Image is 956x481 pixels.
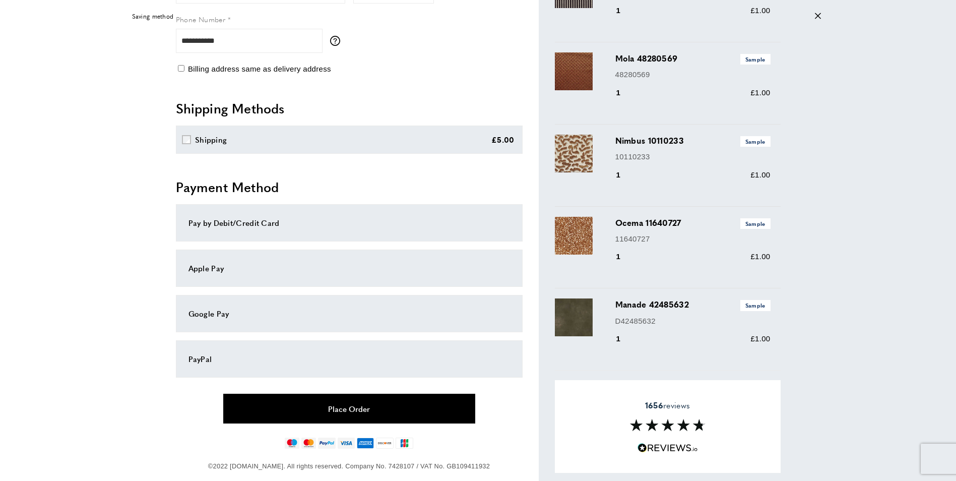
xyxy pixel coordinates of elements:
[285,438,299,449] img: maestro
[645,400,690,410] span: reviews
[615,333,635,345] div: 1
[491,134,515,146] div: £5.00
[615,69,771,81] p: 48280569
[615,217,771,229] h3: Ocema 11640727
[815,12,821,21] div: Close message
[396,438,413,449] img: jcb
[615,52,771,65] h3: Mola 48280569
[318,438,336,449] img: paypal
[750,334,770,343] span: £1.00
[615,233,771,245] p: 11640727
[615,251,635,263] div: 1
[740,54,771,65] span: Sample
[178,65,184,72] input: Billing address same as delivery address
[615,298,771,311] h3: Manade 42485632
[750,170,770,179] span: £1.00
[188,308,510,320] div: Google Pay
[645,399,663,411] strong: 1656
[338,438,354,449] img: visa
[330,36,345,46] button: More information
[132,12,174,21] span: Saving method
[555,135,593,172] img: Nimbus 10110233
[208,462,490,470] span: ©2022 [DOMAIN_NAME]. All rights reserved. Company No. 7428107 / VAT No. GB109411932
[750,252,770,261] span: £1.00
[630,419,706,431] img: Reviews section
[188,262,510,274] div: Apple Pay
[376,438,394,449] img: discover
[188,353,510,365] div: PayPal
[301,438,316,449] img: mastercard
[176,178,523,196] h2: Payment Method
[555,217,593,255] img: Ocema 11640727
[615,135,771,147] h3: Nimbus 10110233
[188,65,331,73] span: Billing address same as delivery address
[188,217,510,229] div: Pay by Debit/Credit Card
[555,298,593,336] img: Manade 42485632
[750,88,770,97] span: £1.00
[740,136,771,147] span: Sample
[555,52,593,90] img: Mola 48280569
[176,99,523,117] h2: Shipping Methods
[740,300,771,311] span: Sample
[615,87,635,99] div: 1
[357,438,374,449] img: american-express
[740,218,771,229] span: Sample
[125,5,831,28] div: off
[615,5,635,17] div: 1
[615,315,771,327] p: D42485632
[223,394,475,424] button: Place Order
[638,443,698,453] img: Reviews.io 5 stars
[615,169,635,181] div: 1
[615,151,771,163] p: 10110233
[195,134,227,146] div: Shipping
